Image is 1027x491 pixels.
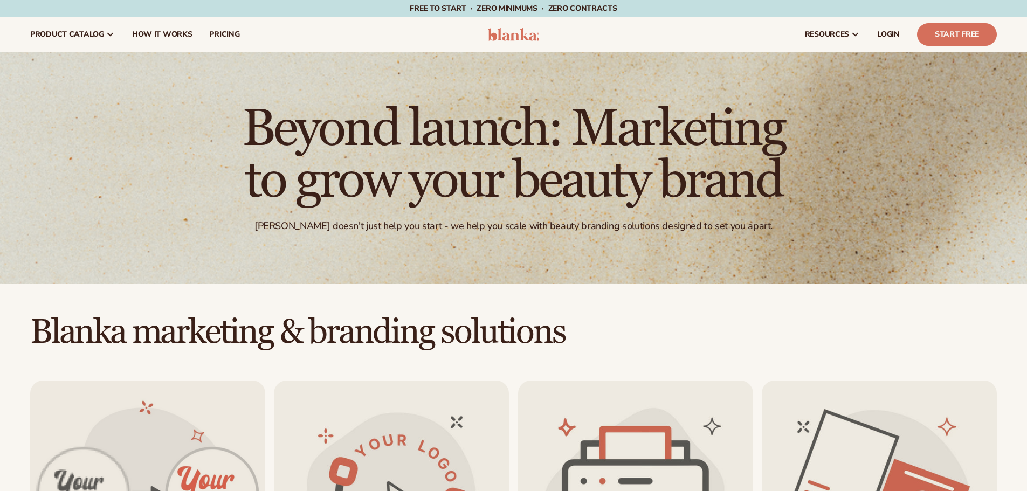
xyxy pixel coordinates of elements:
div: [PERSON_NAME] doesn't just help you start - we help you scale with beauty branding solutions desi... [254,220,773,232]
a: LOGIN [869,17,908,52]
span: LOGIN [877,30,900,39]
a: How It Works [123,17,201,52]
h1: Beyond launch: Marketing to grow your beauty brand [217,103,810,207]
a: resources [796,17,869,52]
span: pricing [209,30,239,39]
span: resources [805,30,849,39]
span: How It Works [132,30,192,39]
a: product catalog [22,17,123,52]
a: Start Free [917,23,997,46]
a: pricing [201,17,248,52]
img: logo [488,28,539,41]
span: Free to start · ZERO minimums · ZERO contracts [410,3,617,13]
span: product catalog [30,30,104,39]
